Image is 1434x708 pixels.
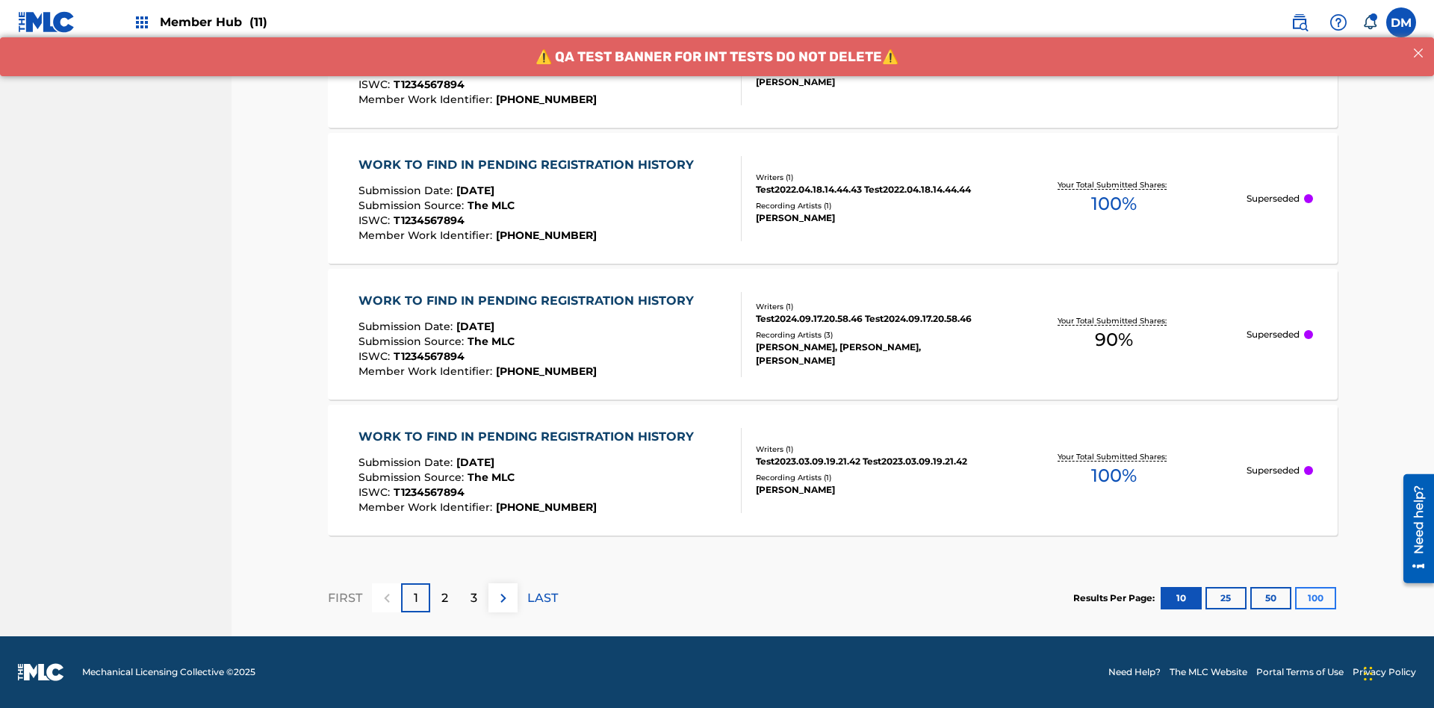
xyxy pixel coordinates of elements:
button: 25 [1205,587,1247,609]
div: Writers ( 1 ) [756,301,981,312]
span: [PHONE_NUMBER] [496,500,597,514]
div: WORK TO FIND IN PENDING REGISTRATION HISTORY [358,292,701,310]
span: 100 % [1091,190,1137,217]
div: Notifications [1362,15,1377,30]
a: Privacy Policy [1353,665,1416,679]
div: Test2022.04.18.14.44.43 Test2022.04.18.14.44.44 [756,183,981,196]
span: Member Work Identifier : [358,229,496,242]
div: Help [1323,7,1353,37]
img: Top Rightsholders [133,13,151,31]
span: [PHONE_NUMBER] [496,93,597,106]
button: 100 [1295,587,1336,609]
span: ISWC : [358,485,394,499]
img: search [1291,13,1309,31]
span: The MLC [468,471,515,484]
span: Submission Source : [358,199,468,212]
span: [DATE] [456,184,494,197]
a: Need Help? [1108,665,1161,679]
a: WORK TO FIND IN PENDING REGISTRATION HISTORYSubmission Date:[DATE]Submission Source:The MLCISWC:T... [328,405,1338,535]
span: 100 % [1091,462,1137,489]
a: WORK TO FIND IN PENDING REGISTRATION HISTORYSubmission Date:[DATE]Submission Source:The MLCISWC:T... [328,269,1338,400]
p: Superseded [1247,464,1300,477]
span: The MLC [468,199,515,212]
span: Submission Source : [358,471,468,484]
iframe: Resource Center [1392,468,1434,591]
p: Your Total Submitted Shares: [1058,451,1170,462]
div: Recording Artists ( 1 ) [756,200,981,211]
span: Member Hub [160,13,267,31]
p: Your Total Submitted Shares: [1058,315,1170,326]
span: ISWC : [358,78,394,91]
div: User Menu [1386,7,1416,37]
span: [PHONE_NUMBER] [496,229,597,242]
a: The MLC Website [1170,665,1247,679]
span: ISWC : [358,214,394,227]
p: LAST [527,589,558,607]
span: Mechanical Licensing Collective © 2025 [82,665,255,679]
a: Public Search [1285,7,1314,37]
a: WORK TO FIND IN PENDING REGISTRATION HISTORYSubmission Date:[DATE]Submission Source:The MLCISWC:T... [328,133,1338,264]
p: Superseded [1247,328,1300,341]
div: Test2023.03.09.19.21.42 Test2023.03.09.19.21.42 [756,455,981,468]
img: help [1329,13,1347,31]
span: Submission Source : [358,335,468,348]
div: Drag [1364,651,1373,696]
p: Superseded [1247,192,1300,205]
span: 90 % [1095,326,1133,353]
div: [PERSON_NAME], [PERSON_NAME], [PERSON_NAME] [756,341,981,367]
span: T1234567894 [394,485,465,499]
span: [DATE] [456,456,494,469]
p: Your Total Submitted Shares: [1058,179,1170,190]
img: MLC Logo [18,11,75,33]
div: Recording Artists ( 3 ) [756,329,981,341]
span: Member Work Identifier : [358,93,496,106]
div: WORK TO FIND IN PENDING REGISTRATION HISTORY [358,156,701,174]
span: ISWC : [358,350,394,363]
span: Submission Date : [358,456,456,469]
span: Member Work Identifier : [358,364,496,378]
div: Recording Artists ( 1 ) [756,472,981,483]
span: (11) [249,15,267,29]
span: T1234567894 [394,350,465,363]
a: Portal Terms of Use [1256,665,1344,679]
button: 50 [1250,587,1291,609]
span: [PHONE_NUMBER] [496,364,597,378]
div: Writers ( 1 ) [756,444,981,455]
div: [PERSON_NAME] [756,483,981,497]
div: Writers ( 1 ) [756,172,981,183]
span: Submission Date : [358,320,456,333]
div: [PERSON_NAME] [756,211,981,225]
span: T1234567894 [394,78,465,91]
button: 10 [1161,587,1202,609]
span: The MLC [468,335,515,348]
div: Test2024.09.17.20.58.46 Test2024.09.17.20.58.46 [756,312,981,326]
span: Member Work Identifier : [358,500,496,514]
p: 3 [471,589,477,607]
iframe: Chat Widget [1359,636,1434,708]
img: right [494,589,512,607]
div: WORK TO FIND IN PENDING REGISTRATION HISTORY [358,428,701,446]
p: 2 [441,589,448,607]
span: [DATE] [456,320,494,333]
img: logo [18,663,64,681]
p: Results Per Page: [1073,591,1158,605]
p: 1 [414,589,418,607]
span: Submission Date : [358,184,456,197]
div: [PERSON_NAME] [756,75,981,89]
span: ⚠️ QA TEST BANNER FOR INT TESTS DO NOT DELETE⚠️ [536,11,898,28]
p: FIRST [328,589,362,607]
span: T1234567894 [394,214,465,227]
